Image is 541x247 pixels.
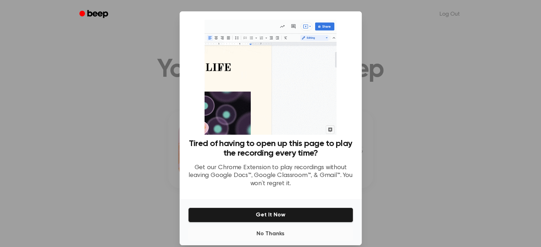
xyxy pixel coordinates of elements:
[188,139,353,158] h3: Tired of having to open up this page to play the recording every time?
[74,7,115,21] a: Beep
[188,208,353,222] button: Get It Now
[205,20,336,135] img: Beep extension in action
[188,164,353,188] p: Get our Chrome Extension to play recordings without leaving Google Docs™, Google Classroom™, & Gm...
[433,6,467,23] a: Log Out
[188,227,353,241] button: No Thanks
